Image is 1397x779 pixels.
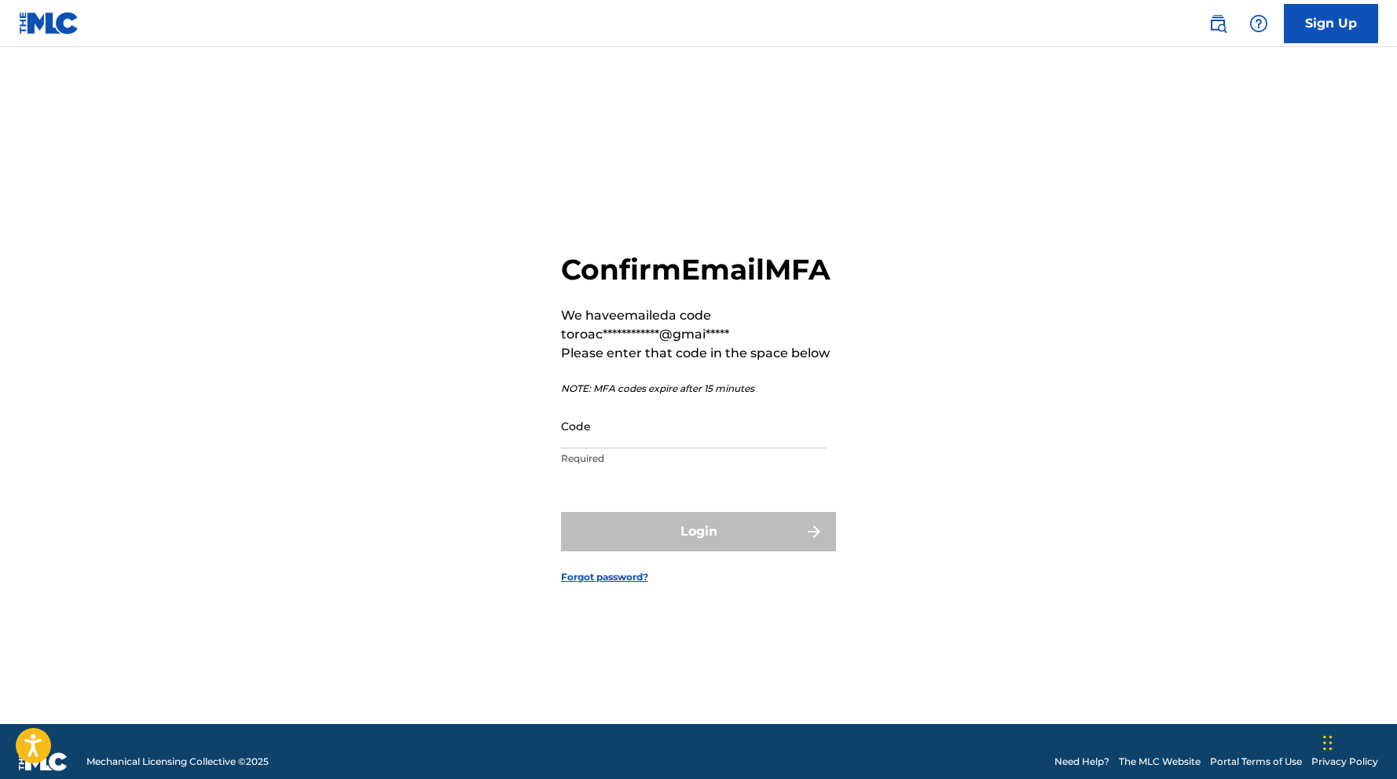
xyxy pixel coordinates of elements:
[1249,14,1268,33] img: help
[1323,719,1333,766] div: Drag
[19,752,68,771] img: logo
[1208,14,1227,33] img: search
[561,382,836,396] p: NOTE: MFA codes expire after 15 minutes
[86,755,269,769] span: Mechanical Licensing Collective © 2025
[561,570,648,584] a: Forgot password?
[1202,8,1234,39] a: Public Search
[19,12,79,35] img: MLC Logo
[1243,8,1274,39] div: Help
[1054,755,1109,769] a: Need Help?
[561,344,836,363] p: Please enter that code in the space below
[1210,755,1302,769] a: Portal Terms of Use
[561,452,827,466] p: Required
[1284,4,1378,43] a: Sign Up
[1311,755,1378,769] a: Privacy Policy
[561,252,836,287] h2: Confirm Email MFA
[1119,755,1201,769] a: The MLC Website
[1318,704,1397,779] iframe: Chat Widget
